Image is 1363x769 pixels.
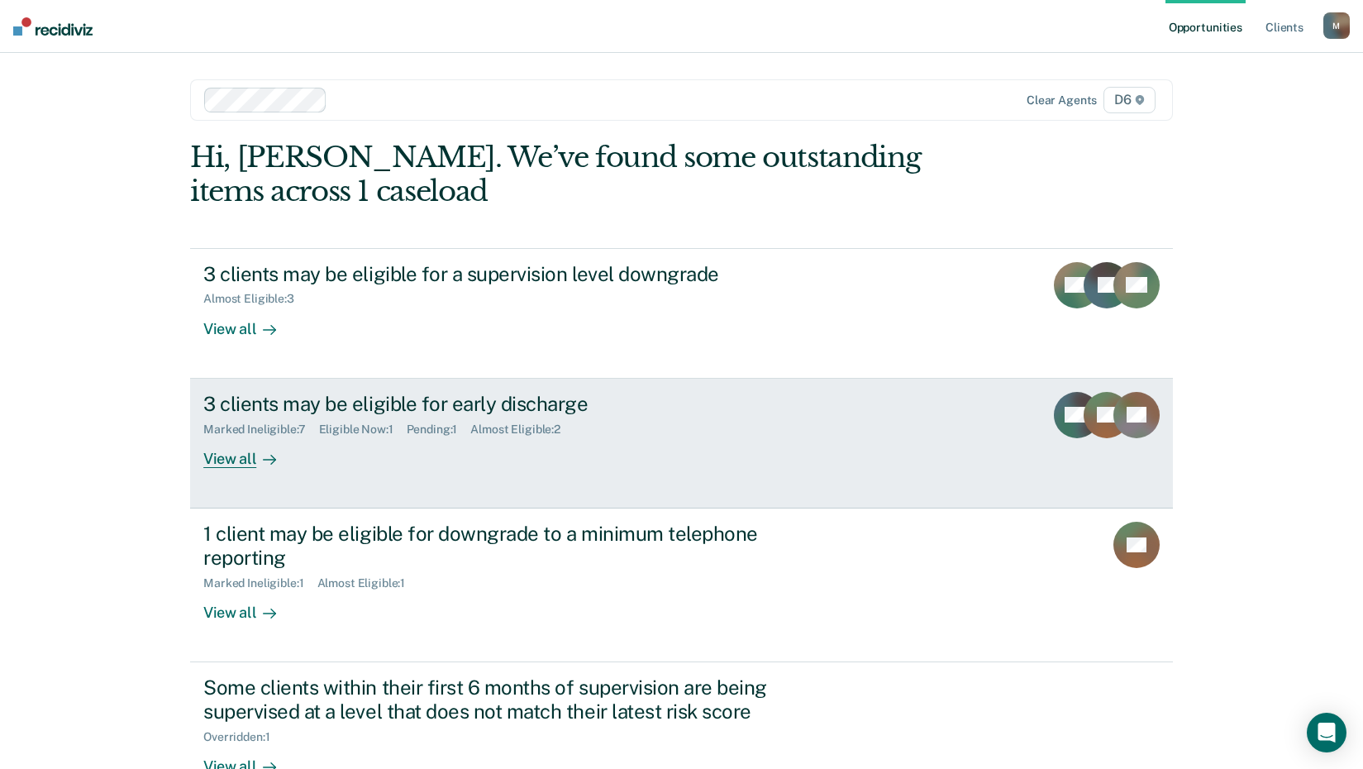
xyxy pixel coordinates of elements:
[1307,713,1346,752] div: Open Intercom Messenger
[1323,12,1350,39] button: M
[203,522,784,570] div: 1 client may be eligible for downgrade to a minimum telephone reporting
[317,576,419,590] div: Almost Eligible : 1
[190,509,1173,662] a: 1 client may be eligible for downgrade to a minimum telephone reportingMarked Ineligible:1Almost ...
[1027,93,1097,107] div: Clear agents
[190,141,976,208] div: Hi, [PERSON_NAME]. We’ve found some outstanding items across 1 caseload
[407,423,471,437] div: Pending : 1
[203,262,784,286] div: 3 clients may be eligible for a supervision level downgrade
[470,423,574,437] div: Almost Eligible : 2
[190,379,1173,509] a: 3 clients may be eligible for early dischargeMarked Ineligible:7Eligible Now:1Pending:1Almost Eli...
[319,423,407,437] div: Eligible Now : 1
[203,306,296,338] div: View all
[1103,87,1156,113] span: D6
[190,248,1173,379] a: 3 clients may be eligible for a supervision level downgradeAlmost Eligible:3View all
[203,436,296,468] div: View all
[13,17,93,36] img: Recidiviz
[203,423,318,437] div: Marked Ineligible : 7
[203,590,296,622] div: View all
[203,292,307,306] div: Almost Eligible : 3
[203,392,784,416] div: 3 clients may be eligible for early discharge
[203,676,784,724] div: Some clients within their first 6 months of supervision are being supervised at a level that does...
[203,730,283,744] div: Overridden : 1
[203,576,317,590] div: Marked Ineligible : 1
